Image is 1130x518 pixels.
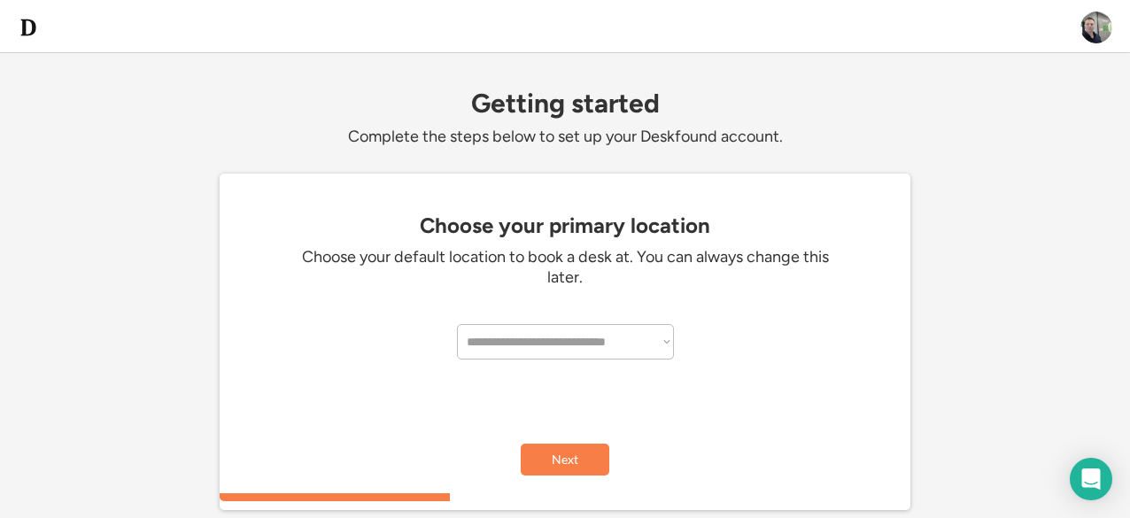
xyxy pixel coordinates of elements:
[299,247,831,289] div: Choose your default location to book a desk at. You can always change this later.
[228,213,902,238] div: Choose your primary location
[1080,12,1112,43] img: ACg8ocI-1ZjhnFcyC-Yix4XFAed7dUkbeRg7n92wxVaNWg81E1210UE=s96-c
[223,493,914,501] div: 33.3333333333333%
[521,444,609,475] button: Next
[1070,458,1112,500] div: Open Intercom Messenger
[220,89,910,118] div: Getting started
[220,127,910,147] div: Complete the steps below to set up your Deskfound account.
[18,17,39,38] img: d-whitebg.png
